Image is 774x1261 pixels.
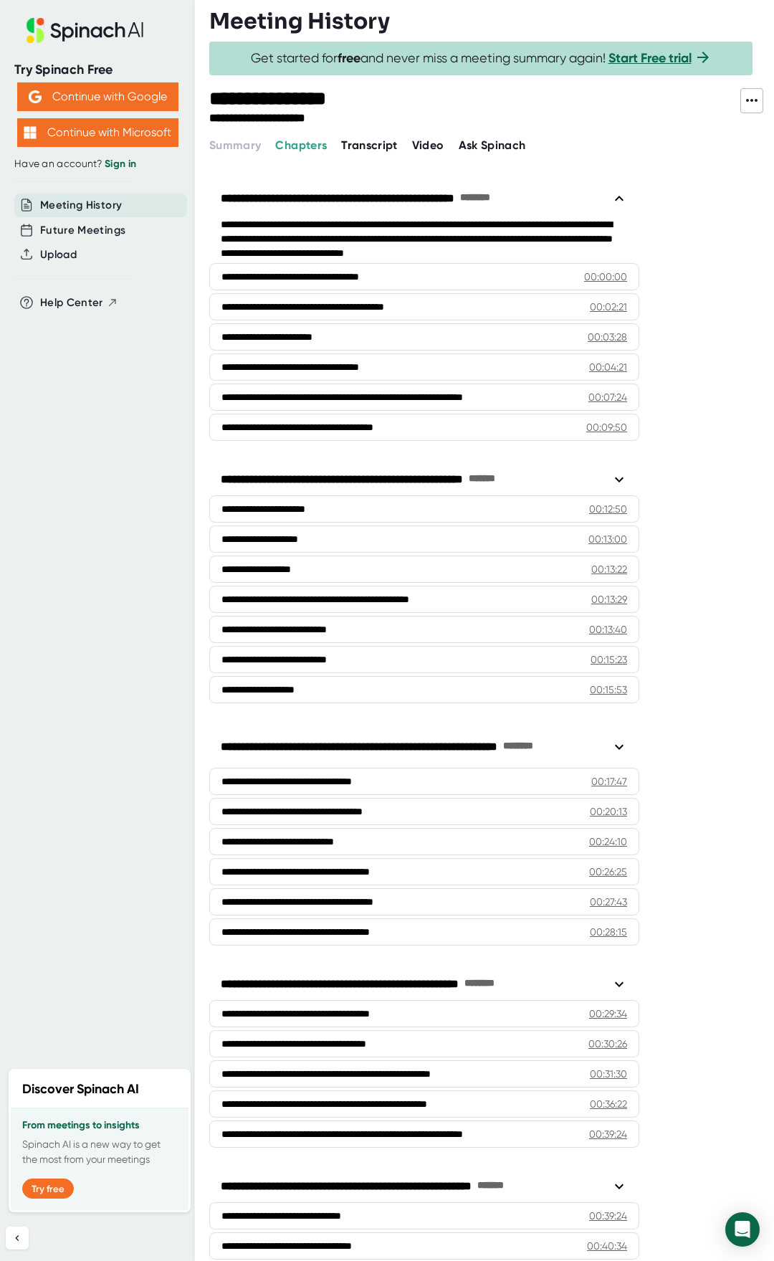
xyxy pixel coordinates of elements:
[588,1037,627,1051] div: 00:30:26
[589,502,627,516] div: 00:12:50
[590,895,627,909] div: 00:27:43
[584,270,627,284] div: 00:00:00
[22,1120,177,1131] h3: From meetings to insights
[590,682,627,697] div: 00:15:53
[588,330,627,344] div: 00:03:28
[590,804,627,819] div: 00:20:13
[22,1179,74,1199] button: Try free
[588,390,627,404] div: 00:07:24
[40,247,77,263] button: Upload
[209,137,261,154] button: Summary
[40,197,122,214] button: Meeting History
[725,1212,760,1247] div: Open Intercom Messenger
[6,1227,29,1250] button: Collapse sidebar
[40,222,125,239] button: Future Meetings
[590,1067,627,1081] div: 00:31:30
[251,50,712,67] span: Get started for and never miss a meeting summary again!
[589,1127,627,1141] div: 00:39:24
[22,1137,177,1167] p: Spinach AI is a new way to get the most from your meetings
[591,592,627,606] div: 00:13:29
[590,1097,627,1111] div: 00:36:22
[588,532,627,546] div: 00:13:00
[341,137,398,154] button: Transcript
[14,158,181,171] div: Have an account?
[589,360,627,374] div: 00:04:21
[209,9,390,34] h3: Meeting History
[338,50,360,66] b: free
[209,138,261,152] span: Summary
[589,1209,627,1223] div: 00:39:24
[589,865,627,879] div: 00:26:25
[459,138,526,152] span: Ask Spinach
[341,138,398,152] span: Transcript
[608,50,692,66] a: Start Free trial
[591,652,627,667] div: 00:15:23
[29,90,42,103] img: Aehbyd4JwY73AAAAAElFTkSuQmCC
[590,925,627,939] div: 00:28:15
[591,562,627,576] div: 00:13:22
[459,137,526,154] button: Ask Spinach
[105,158,136,170] a: Sign in
[412,138,444,152] span: Video
[590,300,627,314] div: 00:02:21
[17,118,178,147] button: Continue with Microsoft
[40,295,118,311] button: Help Center
[589,1007,627,1021] div: 00:29:34
[40,295,103,311] span: Help Center
[586,420,627,434] div: 00:09:50
[17,82,178,111] button: Continue with Google
[275,138,327,152] span: Chapters
[587,1239,627,1253] div: 00:40:34
[589,834,627,849] div: 00:24:10
[14,62,181,78] div: Try Spinach Free
[22,1080,139,1099] h2: Discover Spinach AI
[591,774,627,789] div: 00:17:47
[589,622,627,637] div: 00:13:40
[275,137,327,154] button: Chapters
[412,137,444,154] button: Video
